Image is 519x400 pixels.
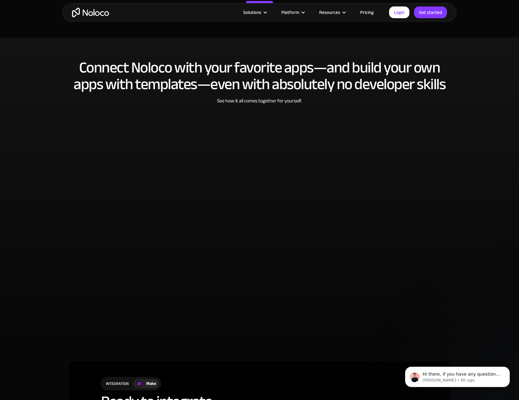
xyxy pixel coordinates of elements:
iframe: Intercom notifications message [396,354,519,397]
a: Get started [414,6,447,18]
div: Platform [274,8,312,16]
div: Make [146,380,156,387]
div: Platform [281,8,299,16]
div: Solutions [235,8,274,16]
a: Login [389,6,409,18]
div: Solutions [243,8,261,16]
a: home [72,8,109,17]
h2: Connect Noloco with your favorite apps—and build your own apps with templates—even with absolutel... [69,59,450,93]
div: See how it all comes together for yourself. [69,97,450,114]
div: Resources [312,8,352,16]
div: Resources [319,8,340,16]
div: integration [101,377,133,390]
a: Pricing [352,8,381,16]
